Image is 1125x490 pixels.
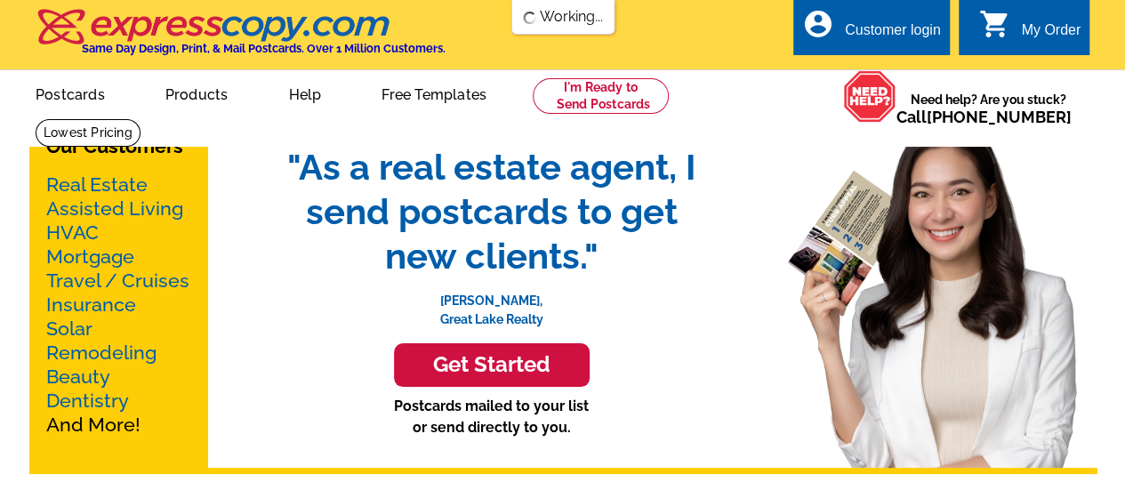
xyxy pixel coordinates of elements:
span: Call [896,108,1072,126]
a: HVAC [46,221,99,244]
i: shopping_cart [978,8,1010,40]
a: shopping_cart My Order [978,20,1081,42]
a: Free Templates [353,72,515,114]
a: Solar [46,317,92,340]
a: Travel / Cruises [46,269,189,292]
span: Need help? Are you stuck? [896,91,1081,126]
a: Assisted Living [46,197,183,220]
a: Beauty [46,365,110,388]
a: Dentistry [46,390,129,412]
p: [PERSON_NAME], Great Lake Realty [269,278,714,329]
a: account_circle Customer login [802,20,941,42]
div: My Order [1021,22,1081,47]
a: Mortgage [46,245,134,268]
p: And More! [46,173,190,437]
a: Help [260,72,350,114]
span: "As a real estate agent, I send postcards to get new clients." [269,145,714,278]
a: Remodeling [46,341,157,364]
a: Get Started [269,343,714,387]
a: Postcards [7,72,133,114]
a: Same Day Design, Print, & Mail Postcards. Over 1 Million Customers. [36,21,446,55]
img: loading... [522,11,536,25]
img: help [843,70,896,123]
h3: Get Started [416,352,567,378]
a: Products [137,72,257,114]
a: Insurance [46,293,136,316]
p: Postcards mailed to your list or send directly to you. [269,396,714,438]
h4: Same Day Design, Print, & Mail Postcards. Over 1 Million Customers. [82,42,446,55]
a: Real Estate [46,173,148,196]
i: account_circle [802,8,834,40]
a: [PHONE_NUMBER] [927,108,1072,126]
div: Customer login [845,22,941,47]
